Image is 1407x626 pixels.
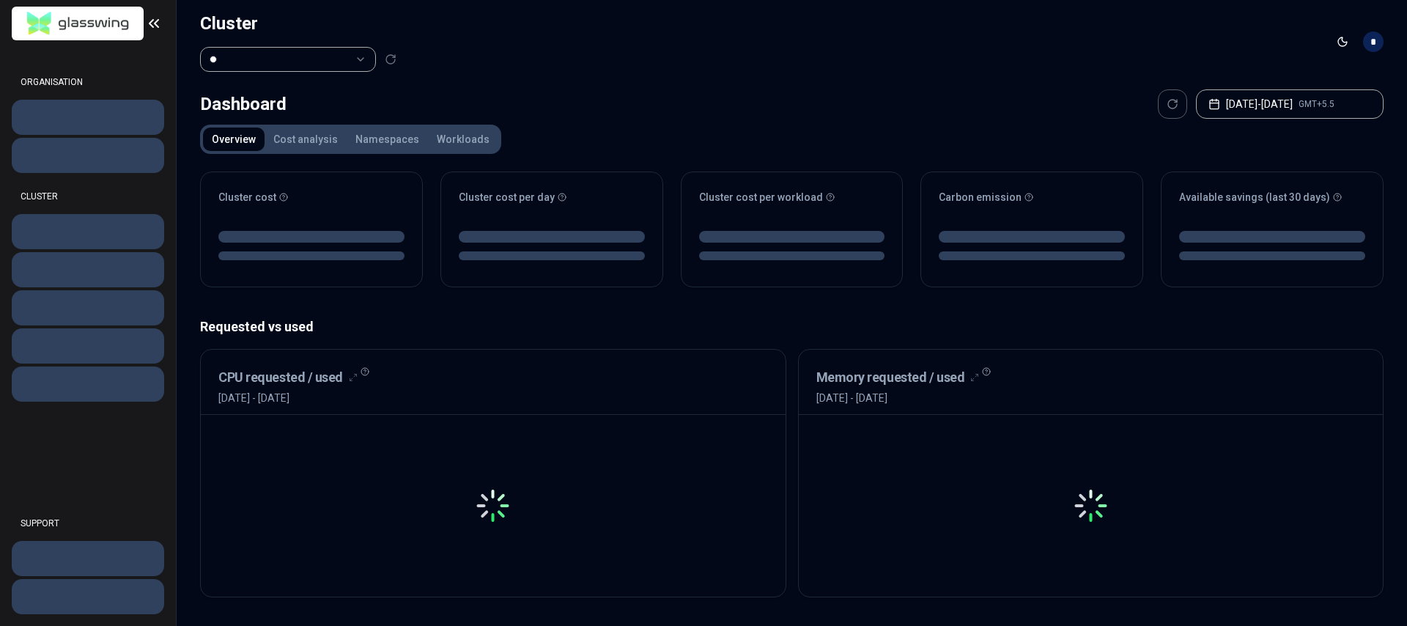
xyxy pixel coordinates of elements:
[200,47,376,72] button: Select a value
[203,128,265,151] button: Overview
[265,128,347,151] button: Cost analysis
[816,391,980,405] span: [DATE] - [DATE]
[1196,89,1384,119] button: [DATE]-[DATE]GMT+5.5
[939,190,1125,205] div: Carbon emission
[1299,98,1334,110] span: GMT+5.5
[218,190,405,205] div: Cluster cost
[699,190,885,205] div: Cluster cost per workload
[200,12,396,35] h1: Cluster
[1179,190,1365,205] div: Available savings (last 30 days)
[218,391,358,405] span: [DATE] - [DATE]
[21,7,135,41] img: GlassWing
[200,89,287,119] div: Dashboard
[12,182,164,211] div: CLUSTER
[428,128,498,151] button: Workloads
[347,128,428,151] button: Namespaces
[12,509,164,538] div: SUPPORT
[816,367,965,388] h3: Memory requested / used
[459,190,645,205] div: Cluster cost per day
[200,317,1384,337] p: Requested vs used
[12,67,164,97] div: ORGANISATION
[218,367,343,388] h3: CPU requested / used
